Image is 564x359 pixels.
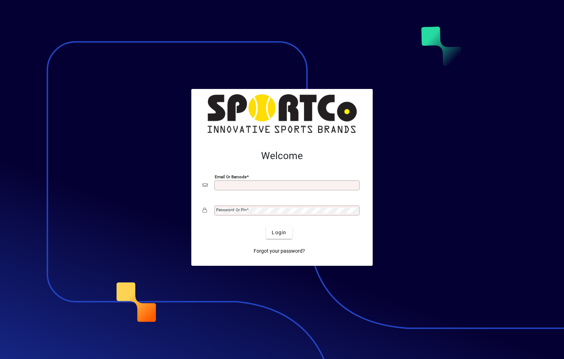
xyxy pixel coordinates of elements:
a: Forgot your password? [251,245,308,257]
span: Forgot your password? [254,247,305,255]
mat-label: Password or Pin [216,207,247,212]
mat-label: Email or Barcode [215,174,247,179]
h2: Welcome [203,150,361,162]
span: Login [272,229,286,236]
button: Login [266,226,292,239]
